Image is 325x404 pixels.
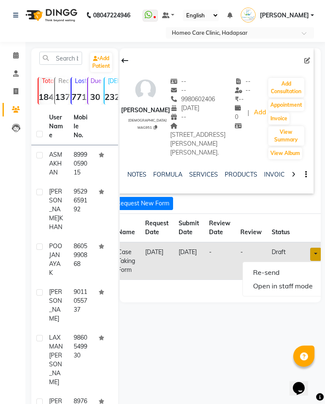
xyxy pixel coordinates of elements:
strong: 2325 [105,91,118,102]
a: PRODUCTS [225,171,257,178]
th: Review [235,214,267,243]
span: [PERSON_NAME] [49,188,62,222]
th: Name [113,214,140,243]
span: NAYAK [49,251,61,277]
td: - [235,242,267,280]
button: Invoice [268,113,289,125]
a: Re-send [243,266,323,279]
span: 9980602406 [170,95,215,103]
span: [PERSON_NAME] [49,351,62,386]
p: Lost [75,77,85,85]
td: 9011055737 [69,282,93,328]
button: View Summary [268,126,304,146]
span: -- [170,86,186,94]
div: MAG951 [124,124,170,130]
img: logo [22,3,80,27]
td: - [204,242,235,280]
strong: 771 [72,91,85,102]
span: [STREET_ADDRESS][PERSON_NAME][PERSON_NAME]. [170,122,226,156]
a: NOTES [127,171,146,178]
strong: 30 [88,91,102,102]
span: [PERSON_NAME] [260,11,309,20]
span: | [248,108,249,117]
b: 08047224946 [93,3,130,27]
span: [DEMOGRAPHIC_DATA] [128,118,167,122]
th: Request Date [140,214,174,243]
strong: 1371 [55,91,69,102]
iframe: chat widget [289,370,317,396]
span: ₹ [235,95,239,103]
a: Add Patient [90,53,112,72]
span: ASMA [49,151,62,167]
strong: 18436 [39,91,52,102]
span: [PERSON_NAME] [49,288,62,322]
img: avatar [133,77,158,102]
td: [DATE] [140,242,174,280]
p: [DEMOGRAPHIC_DATA] [108,77,118,85]
a: FORMULA [153,171,182,178]
td: 8999059015 [69,145,93,182]
th: Status [267,214,295,243]
button: Appointment [268,99,304,111]
span: -- [170,77,186,85]
a: Open in staff mode [243,279,323,293]
span: [DATE] [170,104,199,112]
div: Back to Client [116,53,134,69]
span: -- [235,86,251,94]
p: Total [42,77,52,85]
span: LAXMAN [49,334,63,350]
button: Add Consultation [268,78,304,97]
p: Due [90,77,102,85]
td: 9860549930 [69,328,93,392]
button: Request New Form [113,197,173,210]
td: 8605990868 [69,237,93,282]
td: [DATE] [174,242,204,280]
th: Review Date [204,214,235,243]
span: 0 [235,104,244,121]
input: Search by Name/Mobile/Email/Code [39,52,82,65]
td: draft [267,242,295,280]
a: SERVICES [189,171,218,178]
a: Add [253,107,267,119]
th: Mobile No. [69,108,93,145]
span: KHAN [49,160,62,176]
img: Dr Komal Saste [241,8,256,22]
td: 9529659192 [69,182,93,237]
a: INVOICES [264,171,292,178]
span: -- [235,77,251,85]
span: -- [235,95,244,103]
th: Submit Date [174,214,204,243]
th: User Name [44,108,69,145]
span: POOJA [49,242,62,259]
button: View Album [268,147,302,159]
div: [PERSON_NAME] [121,106,170,115]
span: -- [170,113,186,121]
td: Case Taking Form [113,242,140,280]
p: Recent [58,77,69,85]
